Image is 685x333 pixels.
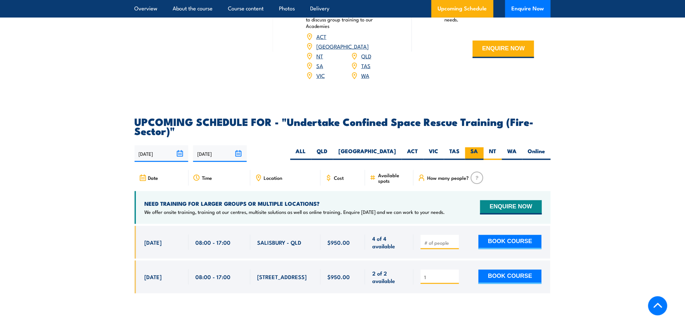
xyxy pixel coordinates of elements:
label: WA [502,147,522,160]
a: QLD [361,52,371,60]
button: ENQUIRE NOW [480,200,542,215]
input: # of people [424,274,457,280]
label: ACT [402,147,424,160]
span: Time [202,175,212,180]
p: Book your training now or enquire [DATE] to discuss group training to our Academies [306,10,396,29]
span: [DATE] [145,239,162,246]
span: 4 of 4 available [372,235,406,250]
span: 08:00 - 17:00 [196,239,231,246]
label: Online [522,147,551,160]
span: [STREET_ADDRESS] [257,273,307,280]
a: [GEOGRAPHIC_DATA] [316,42,369,50]
label: NT [484,147,502,160]
span: 2 of 2 available [372,269,406,285]
span: SALISBURY - QLD [257,239,302,246]
a: NT [316,52,323,60]
h2: UPCOMING SCHEDULE FOR - "Undertake Confined Space Rescue Training (Fire-Sector)" [135,117,551,135]
a: VIC [316,71,325,79]
span: [DATE] [145,273,162,280]
span: Date [148,175,158,180]
button: ENQUIRE NOW [473,41,534,58]
input: From date [135,145,188,162]
span: Cost [334,175,344,180]
input: # of people [424,240,457,246]
label: ALL [290,147,311,160]
label: QLD [311,147,333,160]
a: TAS [361,62,371,69]
span: Available spots [378,172,409,183]
a: SA [316,62,323,69]
label: [GEOGRAPHIC_DATA] [333,147,402,160]
button: BOOK COURSE [479,270,542,284]
h4: NEED TRAINING FOR LARGER GROUPS OR MULTIPLE LOCATIONS? [145,200,445,207]
span: 08:00 - 17:00 [196,273,231,280]
p: We offer onsite training, training at our centres, multisite solutions as well as online training... [145,209,445,215]
label: TAS [444,147,465,160]
span: $950.00 [328,239,350,246]
input: To date [193,145,247,162]
label: VIC [424,147,444,160]
span: $950.00 [328,273,350,280]
a: ACT [316,32,326,40]
label: SA [465,147,484,160]
a: WA [361,71,369,79]
span: Location [264,175,283,180]
button: BOOK COURSE [479,235,542,249]
span: How many people? [427,175,469,180]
